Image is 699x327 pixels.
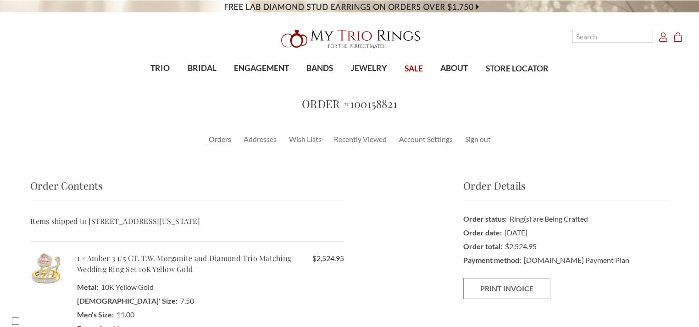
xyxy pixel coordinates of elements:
dd: $2,524.95 [463,240,669,253]
a: Orders [209,134,231,145]
h3: Order Details [463,178,669,201]
span: TRIO [150,62,170,74]
a: Addresses [244,134,277,145]
img: My Trio Rings [276,24,423,54]
a: ABOUT [432,54,477,83]
a: Wish Lists [289,134,322,145]
a: TRIO [142,54,178,83]
a: Account Settings [399,134,453,145]
button: submenu toggle [155,83,165,84]
dd: 10K Yellow Gold [77,280,344,294]
dt: Order total: [463,240,502,253]
a: Cart with 0 items [673,31,688,42]
dd: [DOMAIN_NAME] Payment Plan [463,253,669,267]
span: SALE [405,63,423,75]
a: Recently Viewed [334,134,387,145]
span: ENGAGEMENT [234,62,289,74]
span: ABOUT [440,62,468,74]
dd: 11.00 [77,308,344,322]
dd: 7.50 [77,294,344,308]
a: My Trio Rings [203,24,496,54]
img: Photo of Amber 3 1/5 ct tw. Heart Solitaire Trio Set 10K Yellow Gold [BT260Y-C000] [30,253,62,285]
button: submenu toggle [197,83,206,84]
dd: Ring(s) are Being Crafted [463,212,669,226]
h2: Order #100158821 [30,95,669,112]
button: submenu toggle [257,83,266,84]
span: $2,524.95 [312,253,344,264]
svg: Account [659,33,668,42]
dd: [DATE] [463,226,669,240]
span: BRIDAL [188,62,216,74]
a: STORE LOCATOR [477,54,557,84]
dt: Order status: [463,212,507,226]
dt: Order date: [463,226,502,240]
span: STORE LOCATOR [486,63,549,75]
button: submenu toggle [449,83,459,84]
a: BANDS [298,54,342,83]
a: Sign out [465,134,491,145]
h3: Order Contents [30,178,344,201]
dt: Payment method: [463,253,521,267]
h5: 1 × Amber 3 1/5 CT. T.W. Morganite and Diamond Trio Matching Wedding Ring Set 10K Yellow Gold [77,253,344,275]
button: submenu toggle [364,83,373,84]
span: JEWELRY [351,62,387,74]
a: JEWELRY [342,54,396,83]
a: SALE [396,54,432,84]
svg: cart.cart_preview [673,33,682,42]
span: BANDS [306,62,333,74]
a: BRIDAL [178,54,225,83]
a: ENGAGEMENT [225,54,298,83]
a: Account [659,31,668,42]
input: Search [572,30,653,43]
button: Print Invoice [463,278,550,299]
h5: Items shipped to [STREET_ADDRESS][US_STATE] [30,216,344,227]
button: submenu toggle [315,83,324,84]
